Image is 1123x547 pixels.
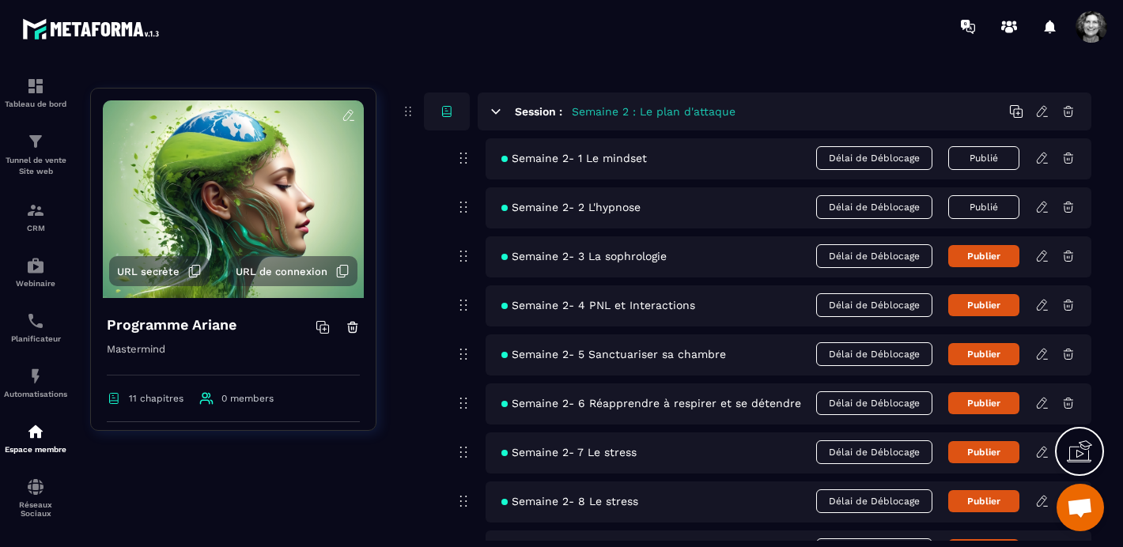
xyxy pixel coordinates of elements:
span: Semaine 2- 6 Réapprendre à respirer et se détendre [501,397,801,409]
a: automationsautomationsWebinaire [4,244,67,300]
button: Publier [948,294,1019,316]
span: Semaine 2- 2 L'hypnose [501,201,641,213]
p: Mastermind [107,340,360,375]
a: social-networksocial-networkRéseaux Sociaux [4,466,67,530]
p: Espace membre [4,445,67,454]
p: Planificateur [4,334,67,343]
span: Délai de Déblocage [816,391,932,415]
a: formationformationCRM [4,189,67,244]
span: 11 chapitres [129,393,183,404]
span: Délai de Déblocage [816,440,932,464]
img: background [103,100,364,298]
img: logo [22,14,164,43]
button: URL secrète [109,256,210,286]
a: automationsautomationsAutomatisations [4,355,67,410]
button: Publier [948,490,1019,512]
span: 0 members [221,393,274,404]
img: automations [26,422,45,441]
span: Délai de Déblocage [816,293,932,317]
button: Publier [948,441,1019,463]
img: automations [26,256,45,275]
a: formationformationTunnel de vente Site web [4,120,67,189]
h4: Programme Ariane [107,314,236,336]
img: formation [26,77,45,96]
span: URL de connexion [236,266,327,277]
span: Semaine 2- 5 Sanctuariser sa chambre [501,348,726,360]
span: Délai de Déblocage [816,489,932,513]
img: formation [26,201,45,220]
a: formationformationTableau de bord [4,65,67,120]
span: Semaine 2- 1 Le mindset [501,152,647,164]
button: Publié [948,146,1019,170]
img: formation [26,132,45,151]
p: Automatisations [4,390,67,398]
button: Publier [948,245,1019,267]
p: Réseaux Sociaux [4,500,67,518]
p: Tableau de bord [4,100,67,108]
span: Délai de Déblocage [816,195,932,219]
button: Publier [948,343,1019,365]
span: Semaine 2- 4 PNL et Interactions [501,299,695,311]
button: Publié [948,195,1019,219]
a: schedulerschedulerPlanificateur [4,300,67,355]
span: Semaine 2- 7 Le stress [501,446,637,458]
span: URL secrète [117,266,180,277]
img: scheduler [26,311,45,330]
span: Délai de Déblocage [816,146,932,170]
span: Semaine 2- 8 Le stress [501,495,638,507]
img: automations [26,367,45,386]
p: Webinaire [4,279,67,288]
p: Tunnel de vente Site web [4,155,67,177]
button: Publier [948,392,1019,414]
span: Délai de Déblocage [816,244,932,268]
span: Semaine 2- 3 La sophrologie [501,250,667,262]
p: CRM [4,224,67,232]
h5: Semaine 2 : Le plan d'attaque [572,104,735,119]
h6: Session : [515,105,562,118]
a: automationsautomationsEspace membre [4,410,67,466]
div: Ouvrir le chat [1057,484,1104,531]
span: Délai de Déblocage [816,342,932,366]
img: social-network [26,477,45,496]
button: URL de connexion [228,256,357,286]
